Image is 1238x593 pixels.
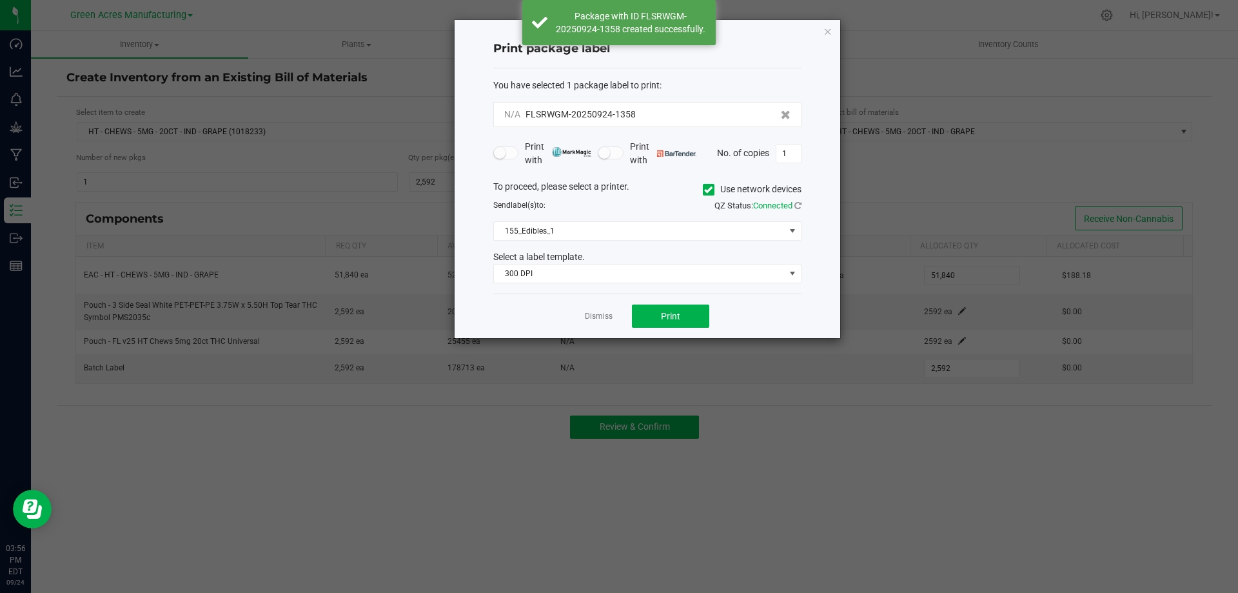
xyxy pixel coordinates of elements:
[585,311,613,322] a: Dismiss
[511,201,536,210] span: label(s)
[494,265,785,283] span: 300 DPI
[714,201,801,210] span: QZ Status:
[484,180,811,199] div: To proceed, please select a printer.
[504,109,520,119] span: N/A
[493,79,801,92] div: :
[13,490,52,528] iframe: Resource center
[753,201,792,210] span: Connected
[493,41,801,57] h4: Print package label
[484,250,811,264] div: Select a label template.
[657,150,696,157] img: bartender.png
[630,140,696,167] span: Print with
[632,305,709,328] button: Print
[493,80,660,90] span: You have selected 1 package label to print
[661,311,680,321] span: Print
[552,147,591,157] img: mark_magic_cybra.png
[526,109,636,119] span: FLSRWGM-20250924-1358
[703,183,801,196] label: Use network devices
[525,140,591,167] span: Print with
[494,222,785,240] span: 155_Edibles_1
[493,201,545,210] span: Send to:
[555,10,706,35] div: Package with ID FLSRWGM-20250924-1358 created successfully.
[717,147,769,157] span: No. of copies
